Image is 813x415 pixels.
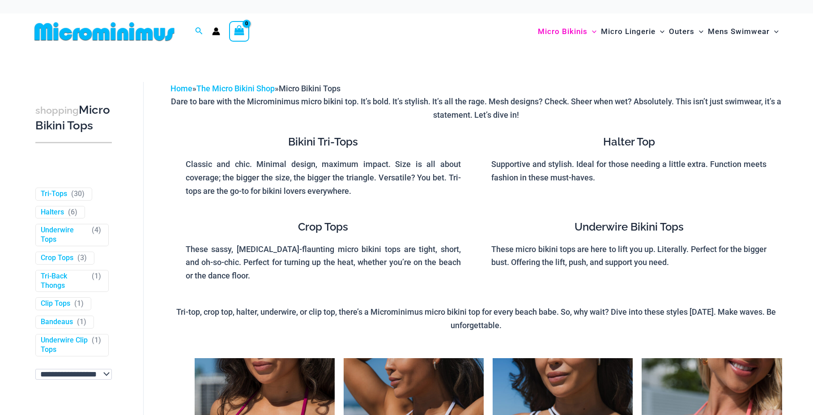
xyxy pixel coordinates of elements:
span: 1 [80,317,84,326]
span: Micro Bikini Tops [279,84,341,93]
select: wpc-taxonomy-pa_fabric-type-746009 [35,369,112,380]
a: View Shopping Cart, empty [229,21,250,42]
a: Home [170,84,192,93]
a: Micro BikinisMenu ToggleMenu Toggle [536,18,599,45]
span: 3 [80,253,84,262]
span: ( ) [71,189,85,199]
span: Menu Toggle [587,20,596,43]
span: 1 [94,336,98,344]
span: Menu Toggle [770,20,779,43]
h3: Micro Bikini Tops [35,103,112,133]
a: Clip Tops [41,299,70,308]
h4: Crop Tops [186,221,461,234]
span: 6 [71,208,75,216]
span: 4 [94,226,98,234]
a: Tri-Back Thongs [41,272,88,291]
span: 1 [94,272,98,280]
a: Search icon link [195,26,203,37]
span: ( ) [92,336,101,355]
p: These sassy, [MEDICAL_DATA]-flaunting micro bikini tops are tight, short, and oh-so-chic. Perfect... [186,243,461,282]
a: Tri-Tops [41,189,67,199]
a: Mens SwimwearMenu ToggleMenu Toggle [706,18,781,45]
a: Micro LingerieMenu ToggleMenu Toggle [599,18,667,45]
span: ( ) [77,253,87,263]
span: » » [170,84,341,93]
nav: Site Navigation [534,17,783,47]
p: Tri-top, crop top, halter, underwire, or clip top, there’s a Microminimus micro bikini top for ev... [170,305,782,332]
span: Menu Toggle [656,20,664,43]
a: Bandeaus [41,317,73,327]
span: shopping [35,105,79,116]
p: Classic and chic. Minimal design, maximum impact. Size is all about coverage; the bigger the size... [186,158,461,197]
a: The Micro Bikini Shop [196,84,275,93]
p: These micro bikini tops are here to lift you up. Literally. Perfect for the bigger bust. Offering... [491,243,766,269]
span: Micro Lingerie [601,20,656,43]
h4: Underwire Bikini Tops [491,221,766,234]
h4: Halter Top [491,136,766,149]
span: ( ) [74,299,84,308]
a: Crop Tops [41,253,73,263]
span: ( ) [68,208,77,217]
p: Supportive and stylish. Ideal for those needing a little extra. Function meets fashion in these m... [491,158,766,184]
span: ( ) [77,317,86,327]
a: Account icon link [212,27,220,35]
a: Underwire Clip Tops [41,336,88,355]
span: Outers [669,20,694,43]
span: Micro Bikinis [538,20,587,43]
a: OutersMenu ToggleMenu Toggle [667,18,706,45]
img: MM SHOP LOGO FLAT [31,21,178,42]
a: Underwire Tops [41,226,88,244]
span: 1 [77,299,81,308]
span: 30 [74,189,82,198]
p: Dare to bare with the Microminimus micro bikini top. It’s bold. It’s stylish. It’s all the rage. ... [170,95,782,121]
span: Mens Swimwear [708,20,770,43]
span: ( ) [92,226,101,244]
span: Menu Toggle [694,20,703,43]
span: ( ) [92,272,101,291]
a: Halters [41,208,64,217]
h4: Bikini Tri-Tops [186,136,461,149]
